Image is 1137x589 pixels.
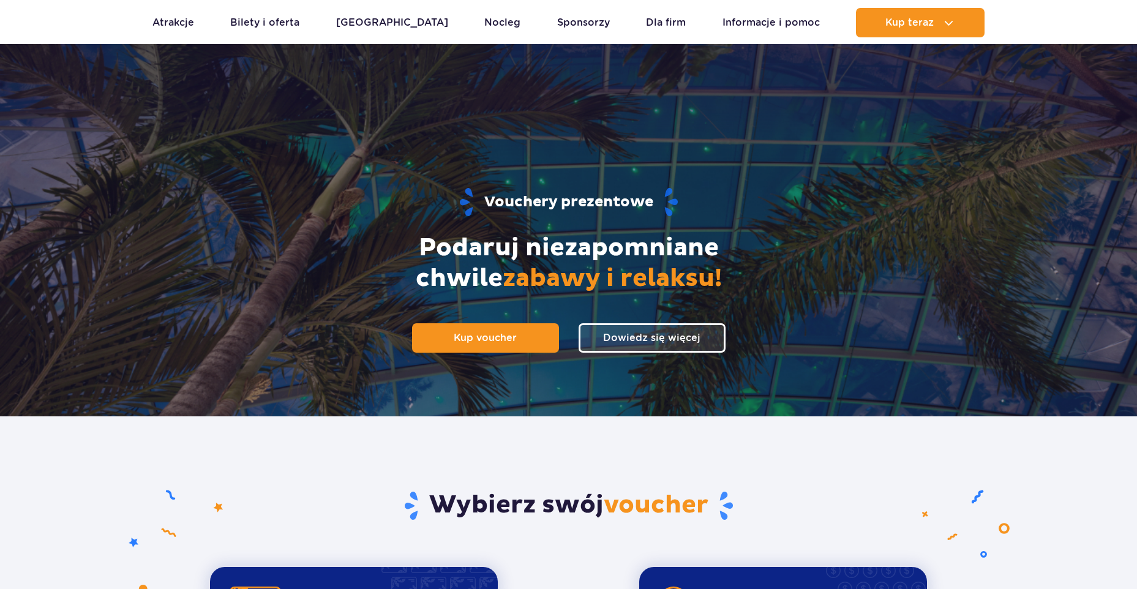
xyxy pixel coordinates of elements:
a: Bilety i oferta [230,8,299,37]
a: Atrakcje [152,8,194,37]
span: Dowiedz się więcej [603,332,700,343]
span: zabawy i relaksu! [503,263,722,294]
a: Dowiedz się więcej [579,323,726,353]
a: [GEOGRAPHIC_DATA] [336,8,448,37]
h2: Wybierz swój [210,490,927,522]
a: Kup voucher [412,323,559,353]
a: Sponsorzy [557,8,610,37]
button: Kup teraz [856,8,985,37]
h1: Vouchery prezentowe [175,187,963,218]
a: Dla firm [646,8,686,37]
h2: Podaruj niezapomniane chwile [355,233,783,294]
span: Kup voucher [454,332,517,343]
a: Informacje i pomoc [722,8,820,37]
span: Kup teraz [885,17,934,28]
span: voucher [604,490,708,520]
a: Nocleg [484,8,520,37]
